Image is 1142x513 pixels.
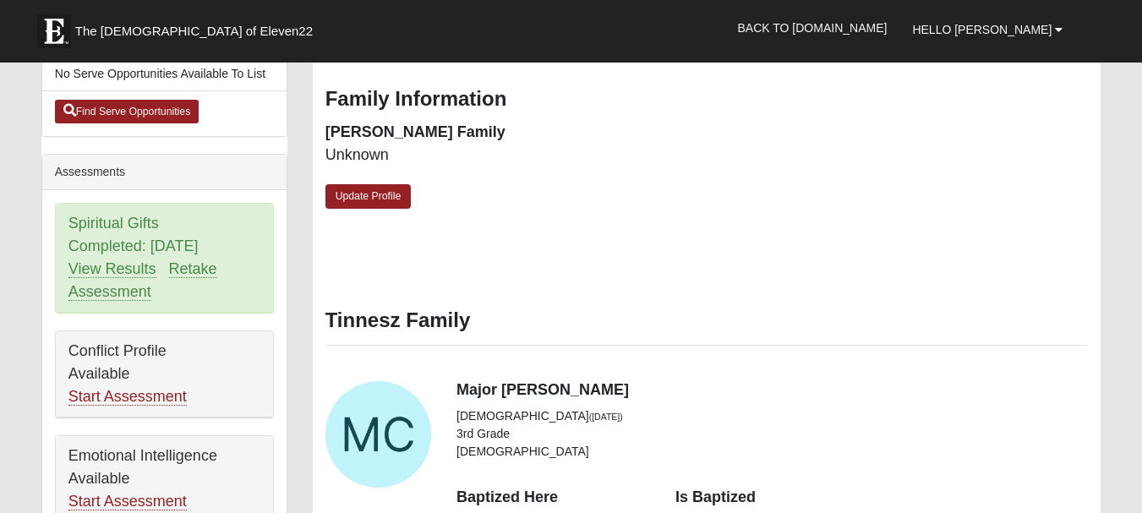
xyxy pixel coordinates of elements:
[325,145,694,166] dd: Unknown
[42,155,287,190] div: Assessments
[68,493,187,510] a: Start Assessment
[456,425,650,443] li: 3rd Grade
[325,308,1089,333] h3: Tinnesz Family
[589,412,623,422] small: ([DATE])
[55,100,199,123] a: Find Serve Opportunities
[325,87,1089,112] h3: Family Information
[68,388,187,406] a: Start Assessment
[37,14,71,48] img: Eleven22 logo
[675,487,869,509] dt: Is Baptized
[29,6,367,48] a: The [DEMOGRAPHIC_DATA] of Eleven22
[325,381,431,487] a: View Fullsize Photo
[42,57,287,91] li: No Serve Opportunities Available To List
[725,7,900,49] a: Back to [DOMAIN_NAME]
[325,122,694,144] dt: [PERSON_NAME] Family
[56,331,273,417] div: Conflict Profile Available
[456,407,650,425] li: [DEMOGRAPHIC_DATA]
[456,381,1088,400] h4: Major [PERSON_NAME]
[899,8,1075,51] a: Hello [PERSON_NAME]
[912,23,1052,36] span: Hello [PERSON_NAME]
[456,487,650,509] dt: Baptized Here
[75,23,313,40] span: The [DEMOGRAPHIC_DATA] of Eleven22
[325,184,412,209] a: Update Profile
[68,260,156,278] a: View Results
[456,443,650,461] li: [DEMOGRAPHIC_DATA]
[56,204,273,313] div: Spiritual Gifts Completed: [DATE]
